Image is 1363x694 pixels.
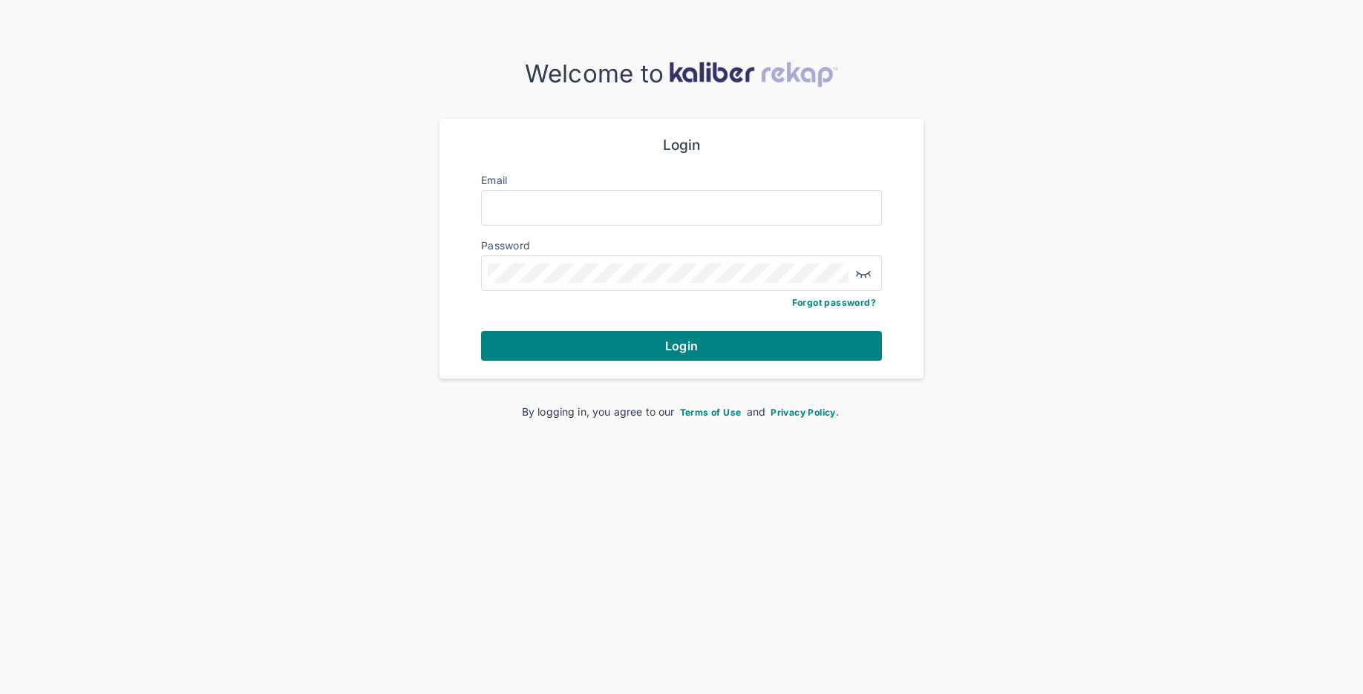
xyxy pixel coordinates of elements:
[463,404,900,419] div: By logging in, you agree to our and
[669,62,838,87] img: kaliber-logo
[792,297,876,308] a: Forgot password?
[665,338,698,353] span: Login
[481,331,882,361] button: Login
[481,137,882,154] div: Login
[680,407,742,418] span: Terms of Use
[481,174,507,186] label: Email
[768,405,841,418] a: Privacy Policy.
[771,407,839,418] span: Privacy Policy.
[854,264,872,282] img: eye-closed.fa43b6e4.svg
[481,239,530,252] label: Password
[678,405,744,418] a: Terms of Use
